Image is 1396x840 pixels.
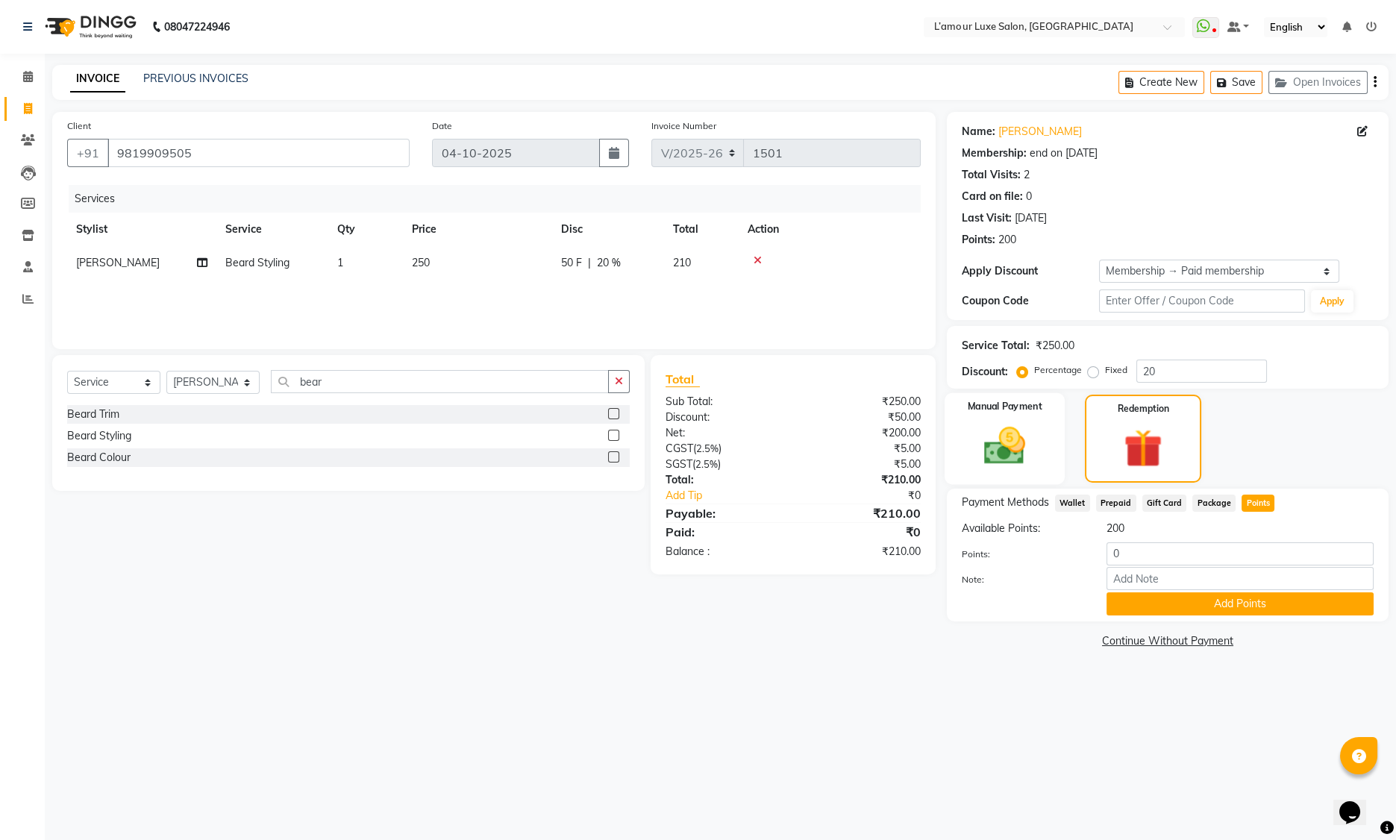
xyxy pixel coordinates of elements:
[654,488,816,504] a: Add Tip
[67,139,109,167] button: +91
[412,256,430,269] span: 250
[107,139,410,167] input: Search by Name/Mobile/Email/Code
[1096,495,1136,512] span: Prepaid
[962,495,1049,510] span: Payment Methods
[225,256,289,269] span: Beard Styling
[67,213,216,246] th: Stylist
[69,185,932,213] div: Services
[597,255,621,271] span: 20 %
[793,441,932,457] div: ₹5.00
[1055,495,1090,512] span: Wallet
[696,442,719,454] span: 2.5%
[1099,289,1305,313] input: Enter Offer / Coupon Code
[962,293,1099,309] div: Coupon Code
[561,255,582,271] span: 50 F
[654,394,793,410] div: Sub Total:
[654,504,793,522] div: Payable:
[1036,338,1074,354] div: ₹250.00
[816,488,932,504] div: ₹0
[38,6,140,48] img: logo
[664,213,739,246] th: Total
[1118,71,1204,94] button: Create New
[67,450,131,466] div: Beard Colour
[962,263,1099,279] div: Apply Discount
[666,372,700,387] span: Total
[962,145,1027,161] div: Membership:
[666,457,692,471] span: SGST
[962,210,1012,226] div: Last Visit:
[1192,495,1236,512] span: Package
[216,213,328,246] th: Service
[432,119,452,133] label: Date
[76,256,160,269] span: [PERSON_NAME]
[962,167,1021,183] div: Total Visits:
[403,213,552,246] th: Price
[654,523,793,541] div: Paid:
[70,66,125,93] a: INVOICE
[673,256,691,269] span: 210
[950,633,1386,649] a: Continue Without Payment
[998,232,1016,248] div: 200
[962,232,995,248] div: Points:
[951,521,1095,536] div: Available Points:
[951,573,1095,586] label: Note:
[739,213,921,246] th: Action
[1107,592,1374,615] button: Add Points
[164,6,230,48] b: 08047224946
[793,410,932,425] div: ₹50.00
[1311,290,1353,313] button: Apply
[951,548,1095,561] label: Points:
[793,544,932,560] div: ₹210.00
[962,124,995,140] div: Name:
[1210,71,1262,94] button: Save
[143,72,248,85] a: PREVIOUS INVOICES
[793,523,932,541] div: ₹0
[1107,567,1374,590] input: Add Note
[67,407,119,422] div: Beard Trim
[654,457,793,472] div: ( )
[962,338,1030,354] div: Service Total:
[654,425,793,441] div: Net:
[793,504,932,522] div: ₹210.00
[1268,71,1368,94] button: Open Invoices
[1026,189,1032,204] div: 0
[1142,495,1187,512] span: Gift Card
[654,472,793,488] div: Total:
[67,428,131,444] div: Beard Styling
[654,441,793,457] div: ( )
[654,410,793,425] div: Discount:
[793,394,932,410] div: ₹250.00
[695,458,718,470] span: 2.5%
[793,472,932,488] div: ₹210.00
[666,442,693,455] span: CGST
[67,119,91,133] label: Client
[654,544,793,560] div: Balance :
[1095,521,1385,536] div: 200
[962,364,1008,380] div: Discount:
[1030,145,1098,161] div: end on [DATE]
[1118,402,1169,416] label: Redemption
[1112,424,1174,472] img: _gift.svg
[1024,167,1030,183] div: 2
[1333,780,1381,825] iframe: chat widget
[552,213,664,246] th: Disc
[962,189,1023,204] div: Card on file:
[1242,495,1274,512] span: Points
[337,256,343,269] span: 1
[328,213,403,246] th: Qty
[971,422,1039,470] img: _cash.svg
[271,370,609,393] input: Search or Scan
[968,399,1042,413] label: Manual Payment
[1034,363,1082,377] label: Percentage
[1105,363,1127,377] label: Fixed
[1107,542,1374,565] input: Points
[651,119,716,133] label: Invoice Number
[793,457,932,472] div: ₹5.00
[588,255,591,271] span: |
[1015,210,1047,226] div: [DATE]
[793,425,932,441] div: ₹200.00
[998,124,1082,140] a: [PERSON_NAME]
